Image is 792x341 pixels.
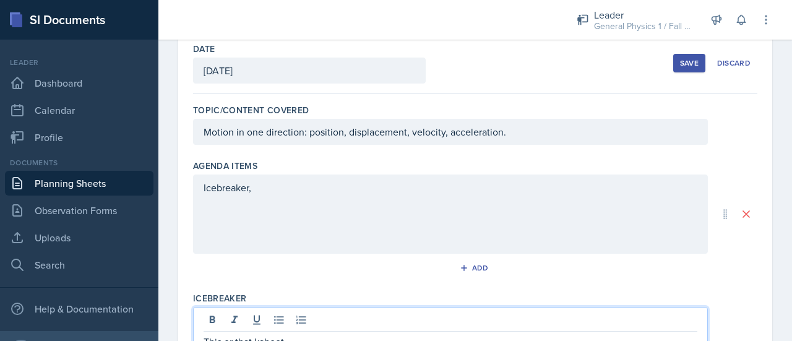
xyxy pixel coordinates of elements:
[5,198,153,223] a: Observation Forms
[5,157,153,168] div: Documents
[204,180,697,195] p: Icebreaker,
[462,263,489,273] div: Add
[594,20,693,33] div: General Physics 1 / Fall 2025
[193,43,215,55] label: Date
[193,160,257,172] label: Agenda items
[710,54,757,72] button: Discard
[594,7,693,22] div: Leader
[5,125,153,150] a: Profile
[5,296,153,321] div: Help & Documentation
[5,57,153,68] div: Leader
[5,253,153,277] a: Search
[5,225,153,250] a: Uploads
[5,71,153,95] a: Dashboard
[193,104,309,116] label: Topic/Content Covered
[193,292,247,304] label: Icebreaker
[717,58,751,68] div: Discard
[5,171,153,196] a: Planning Sheets
[673,54,705,72] button: Save
[680,58,699,68] div: Save
[204,124,697,139] p: Motion in one direction: position, displacement, velocity, acceleration.
[455,259,496,277] button: Add
[5,98,153,123] a: Calendar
